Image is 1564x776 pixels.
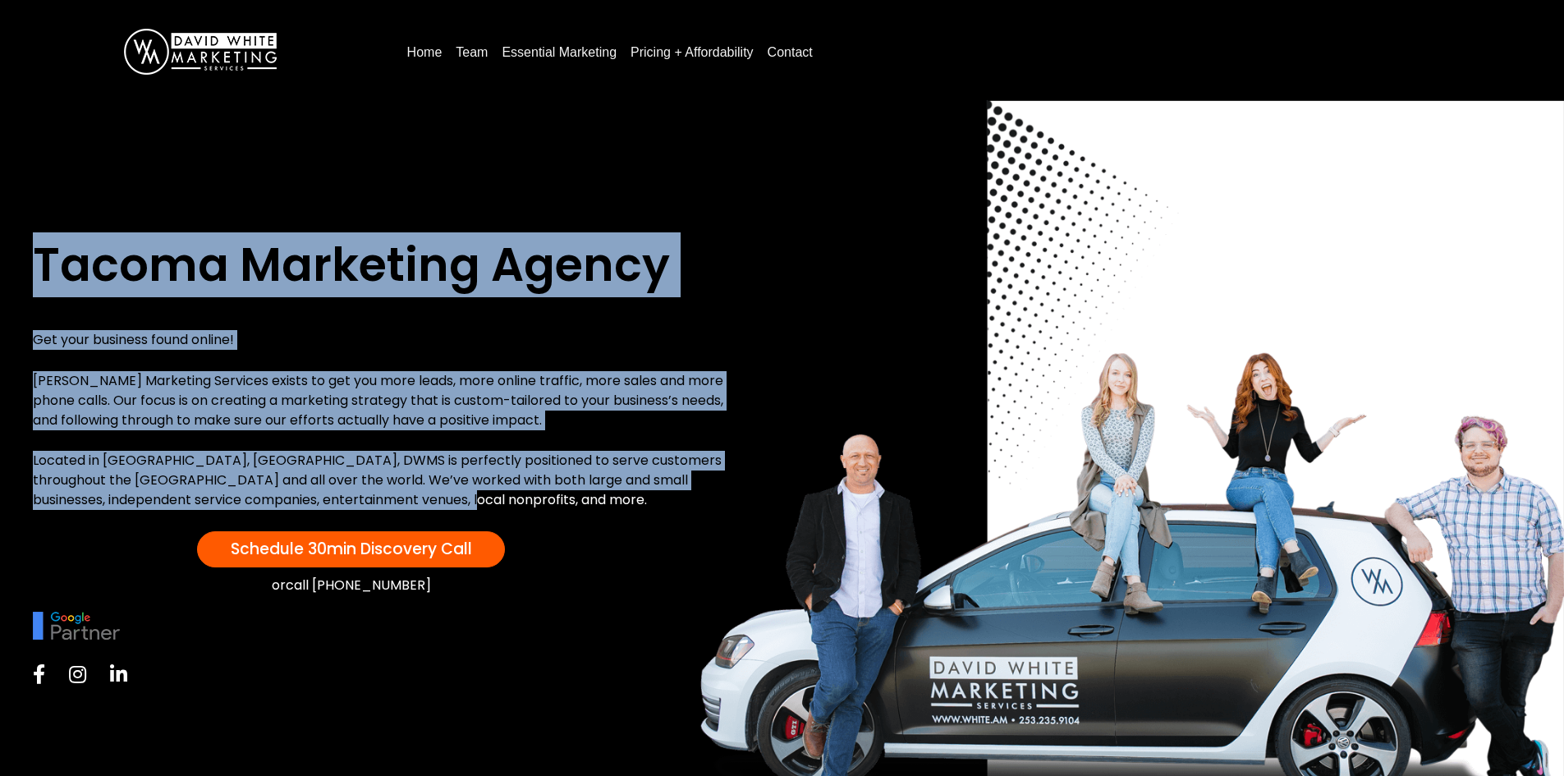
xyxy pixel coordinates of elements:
[124,44,277,57] a: DavidWhite-Marketing-Logo
[33,612,120,640] img: google-partner
[33,232,670,297] span: Tacoma Marketing Agency
[624,39,760,66] a: Pricing + Affordability
[33,576,669,596] div: or
[33,330,735,350] p: Get your business found online!
[286,576,431,595] a: call [PHONE_NUMBER]
[495,39,623,66] a: Essential Marketing
[33,618,120,631] picture: google-partner
[197,531,505,567] a: Schedule 30min Discovery Call
[231,538,472,560] span: Schedule 30min Discovery Call
[449,39,494,66] a: Team
[33,451,735,510] p: Located in [GEOGRAPHIC_DATA], [GEOGRAPHIC_DATA], DWMS is perfectly positioned to serve customers ...
[124,29,277,75] img: DavidWhite-Marketing-Logo
[761,39,819,66] a: Contact
[33,371,735,430] p: [PERSON_NAME] Marketing Services exists to get you more leads, more online traffic, more sales an...
[401,39,449,66] a: Home
[401,39,1531,66] nav: Menu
